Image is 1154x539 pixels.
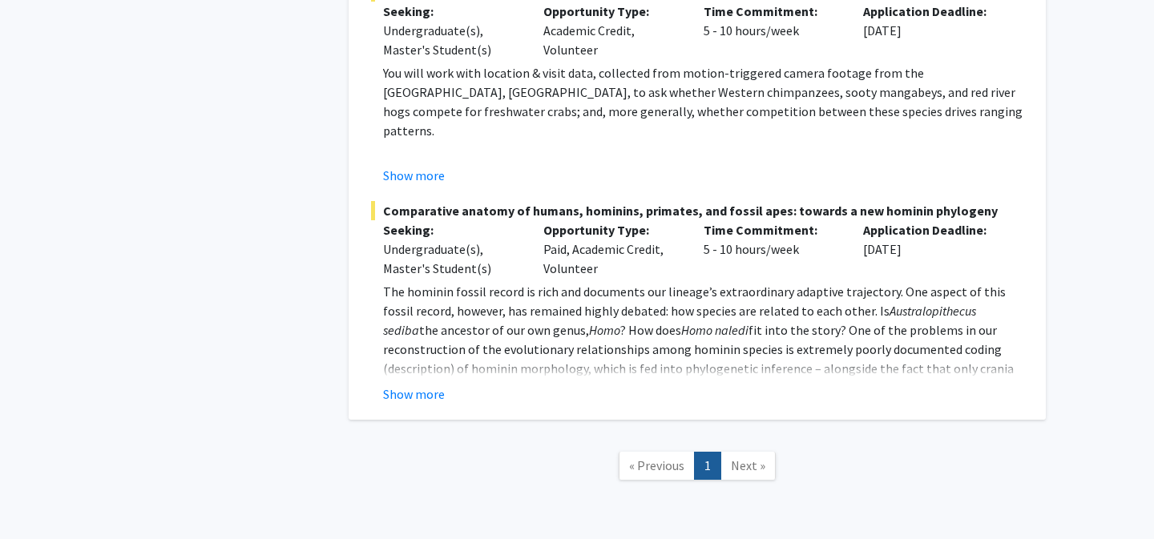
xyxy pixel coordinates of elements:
[863,220,999,239] p: Application Deadline:
[383,220,519,239] p: Seeking:
[383,282,1023,397] p: The hominin fossil record is rich and documents our lineage’s extraordinary adaptive trajectory. ...
[383,384,445,404] button: Show more
[851,220,1011,278] div: [DATE]
[383,21,519,59] div: Undergraduate(s), Master's Student(s)
[704,2,840,21] p: Time Commitment:
[349,436,1046,501] nav: Page navigation
[731,457,765,473] span: Next »
[704,220,840,239] p: Time Commitment:
[371,201,1023,220] span: Comparative anatomy of humans, hominins, primates, and fossil apes: towards a new hominin phylogeny
[692,220,852,278] div: 5 - 10 hours/week
[543,220,680,239] p: Opportunity Type:
[720,452,776,480] a: Next Page
[383,2,519,21] p: Seeking:
[12,467,68,527] iframe: Chat
[531,2,692,59] div: Academic Credit, Volunteer
[543,2,680,21] p: Opportunity Type:
[692,2,852,59] div: 5 - 10 hours/week
[383,239,519,278] div: Undergraduate(s), Master's Student(s)
[681,322,748,338] em: Homo naledi
[629,457,684,473] span: « Previous
[851,2,1011,59] div: [DATE]
[589,322,620,338] em: Homo
[531,220,692,278] div: Paid, Academic Credit, Volunteer
[383,63,1023,140] p: You will work with location & visit data, collected from motion-triggered camera footage from the...
[863,2,999,21] p: Application Deadline:
[694,452,721,480] a: 1
[619,452,695,480] a: Previous Page
[383,166,445,185] button: Show more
